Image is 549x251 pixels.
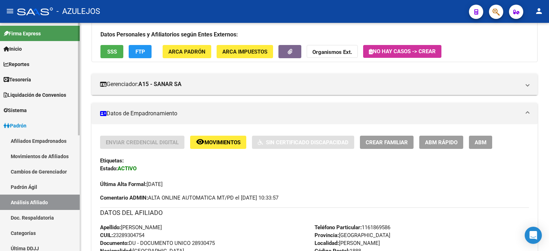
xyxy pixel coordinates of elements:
[419,136,463,149] button: ABM Rápido
[100,194,278,202] span: ALTA ONLINE AUTOMATICA MT/PD el [DATE] 10:33:57
[535,7,543,15] mat-icon: person
[315,232,339,239] strong: Provincia:
[4,106,27,114] span: Sistema
[100,195,148,201] strong: Comentario ADMIN:
[106,139,179,146] span: Enviar Credencial Digital
[138,80,182,88] strong: A15 - SANAR SA
[369,48,436,55] span: No hay casos -> Crear
[190,136,246,149] button: Movimientos
[252,136,354,149] button: Sin Certificado Discapacidad
[217,45,273,58] button: ARCA Impuestos
[100,165,118,172] strong: Estado:
[100,80,520,88] mat-panel-title: Gerenciador:
[475,139,486,146] span: ABM
[129,45,152,58] button: FTP
[100,232,144,239] span: 23289304754
[118,165,137,172] strong: ACTIVO
[56,4,100,19] span: - AZULEJOS
[100,136,184,149] button: Enviar Credencial Digital
[100,30,529,40] h3: Datos Personales y Afiliatorios según Entes Externos:
[168,49,206,55] span: ARCA Padrón
[107,49,117,55] span: SSS
[222,49,267,55] span: ARCA Impuestos
[204,139,241,146] span: Movimientos
[91,103,538,124] mat-expansion-panel-header: Datos de Empadronamiento
[100,181,163,187] span: [DATE]
[363,45,441,58] button: No hay casos -> Crear
[315,240,380,246] span: [PERSON_NAME]
[425,139,457,146] span: ABM Rápido
[163,45,211,58] button: ARCA Padrón
[315,224,390,231] span: 1161869586
[6,7,14,15] mat-icon: menu
[100,110,520,117] mat-panel-title: Datos de Empadronamiento
[100,240,215,246] span: DU - DOCUMENTO UNICO 28930475
[469,136,492,149] button: ABM
[4,122,26,130] span: Padrón
[100,45,123,58] button: SSS
[525,227,542,244] div: Open Intercom Messenger
[196,137,204,146] mat-icon: remove_red_eye
[91,74,538,95] mat-expansion-panel-header: Gerenciador:A15 - SANAR SA
[100,240,129,246] strong: Documento:
[100,157,124,164] strong: Etiquetas:
[266,139,348,146] span: Sin Certificado Discapacidad
[315,240,339,246] strong: Localidad:
[100,181,147,187] strong: Última Alta Formal:
[4,30,41,37] span: Firma Express
[4,45,22,53] span: Inicio
[315,224,362,231] strong: Teléfono Particular:
[315,232,390,239] span: [GEOGRAPHIC_DATA]
[366,139,408,146] span: Crear Familiar
[4,60,29,68] span: Reportes
[307,45,358,58] button: Organismos Ext.
[100,224,162,231] span: [PERSON_NAME]
[100,208,529,218] h3: DATOS DEL AFILIADO
[4,91,66,99] span: Liquidación de Convenios
[100,224,121,231] strong: Apellido:
[4,76,31,84] span: Tesorería
[100,232,113,239] strong: CUIL:
[135,49,145,55] span: FTP
[360,136,414,149] button: Crear Familiar
[312,49,352,55] strong: Organismos Ext.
